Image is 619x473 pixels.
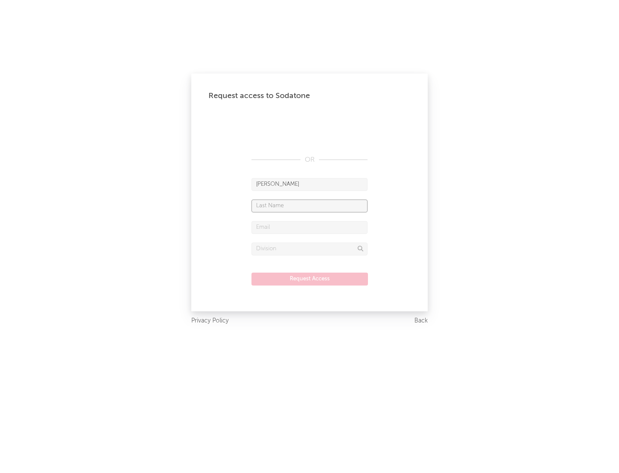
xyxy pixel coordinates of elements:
div: Request access to Sodatone [208,91,411,101]
div: OR [251,155,368,165]
a: Privacy Policy [191,316,229,326]
a: Back [414,316,428,326]
input: Email [251,221,368,234]
input: Last Name [251,200,368,212]
button: Request Access [251,273,368,286]
input: Division [251,243,368,255]
input: First Name [251,178,368,191]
